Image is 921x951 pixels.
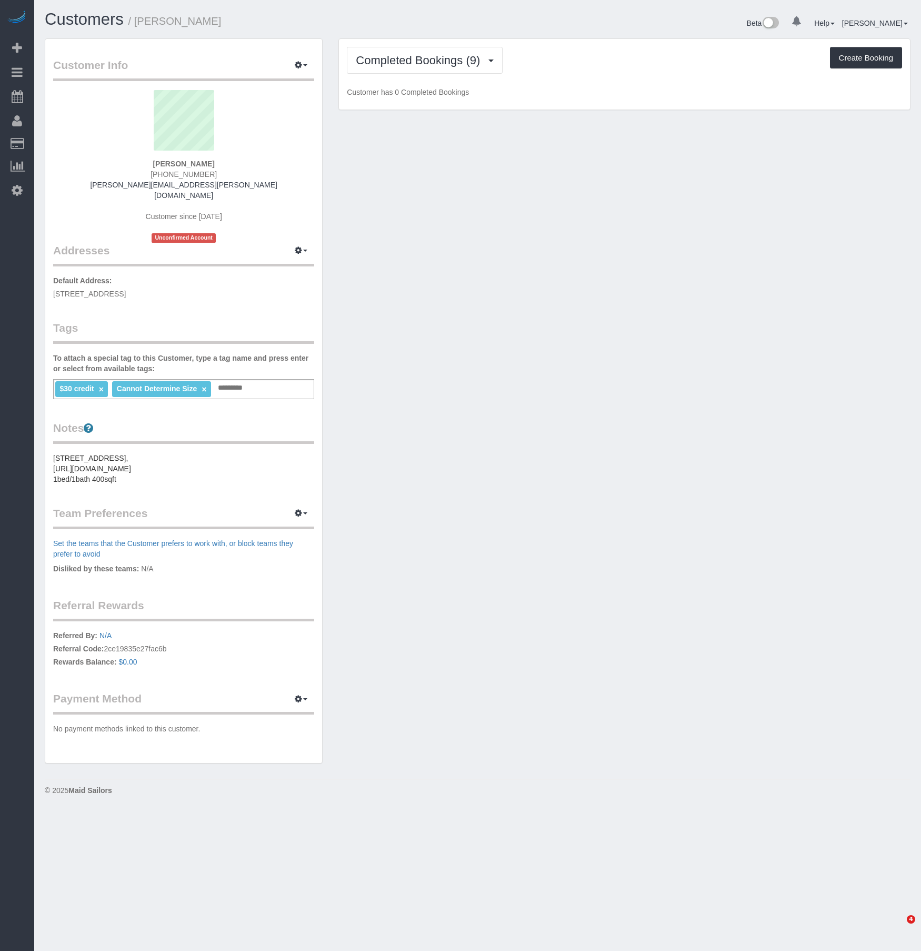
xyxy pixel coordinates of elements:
[53,453,314,484] pre: [STREET_ADDRESS], [URL][DOMAIN_NAME] 1bed/1bath 400sqft
[68,786,112,795] strong: Maid Sailors
[885,915,910,940] iframe: Intercom live chat
[6,11,27,25] img: Automaid Logo
[53,353,314,374] label: To attach a special tag to this Customer, type a tag name and press enter or select from availabl...
[907,915,915,924] span: 4
[151,170,217,179] span: [PHONE_NUMBER]
[814,19,835,27] a: Help
[842,19,908,27] a: [PERSON_NAME]
[53,630,314,670] p: 2ce19835e27fac6b
[152,233,216,242] span: Unconfirmed Account
[45,10,124,28] a: Customers
[53,539,293,558] a: Set the teams that the Customer prefers to work with, or block teams they prefer to avoid
[59,384,94,393] span: $30 credit
[53,506,314,529] legend: Team Preferences
[53,563,139,574] label: Disliked by these teams:
[202,385,206,394] a: ×
[347,47,503,74] button: Completed Bookings (9)
[141,564,153,573] span: N/A
[53,320,314,344] legend: Tags
[53,643,104,654] label: Referral Code:
[53,724,314,734] p: No payment methods linked to this customer.
[53,420,314,444] legend: Notes
[45,785,910,796] div: © 2025
[53,598,314,621] legend: Referral Rewards
[347,87,902,97] p: Customer has 0 Completed Bookings
[146,212,222,221] span: Customer since [DATE]
[53,290,126,298] span: [STREET_ADDRESS]
[356,54,485,67] span: Completed Bookings (9)
[53,275,112,286] label: Default Address:
[53,657,117,667] label: Rewards Balance:
[99,631,112,640] a: N/A
[747,19,779,27] a: Beta
[128,15,222,27] small: / [PERSON_NAME]
[762,17,779,31] img: New interface
[119,658,137,666] a: $0.00
[90,181,277,200] a: [PERSON_NAME][EMAIL_ADDRESS][PERSON_NAME][DOMAIN_NAME]
[53,57,314,81] legend: Customer Info
[53,691,314,715] legend: Payment Method
[153,160,214,168] strong: [PERSON_NAME]
[117,384,197,393] span: Cannot Determine Size
[830,47,902,69] button: Create Booking
[53,630,97,641] label: Referred By:
[99,385,104,394] a: ×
